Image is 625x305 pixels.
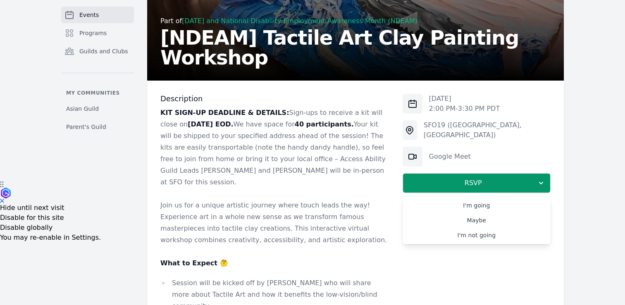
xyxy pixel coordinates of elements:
p: Join us for a unique artistic journey where touch leads the way! Experience art in a whole new se... [160,200,389,246]
span: Guilds and Clubs [79,47,128,55]
a: I'm not going [403,228,551,243]
p: 2:00 PM - 3:30 PM PDT [429,104,500,114]
span: Events [79,11,99,19]
button: RSVP [403,173,551,193]
span: Asian Guild [66,105,99,113]
p: [DATE] [429,94,500,104]
strong: 40 participants. [295,120,354,128]
a: Asian Guild [61,101,134,116]
a: Google Meet [429,152,471,160]
span: Programs [79,29,107,37]
a: Events [61,7,134,23]
h3: Description [160,94,389,104]
a: I'm going [403,198,551,213]
a: Programs [61,25,134,41]
div: Part of [160,16,551,26]
a: Maybe [403,213,551,228]
a: [DATE] and National Disability Employment Awareness Month (NDEAM) [182,17,417,25]
a: Guilds and Clubs [61,43,134,60]
div: RSVP [403,196,551,244]
nav: Sidebar [61,7,134,134]
a: Parent's Guild [61,119,134,134]
strong: KIT SIGN-UP DEADLINE & DETAILS: [160,109,289,117]
span: RSVP [410,178,537,188]
h2: [NDEAM] Tactile Art Clay Painting Workshop [160,28,551,67]
strong: What to Expect 🤔 [160,259,228,267]
p: My communities [61,90,134,96]
strong: [DATE] EOD. [188,120,233,128]
div: SFO19 ([GEOGRAPHIC_DATA], [GEOGRAPHIC_DATA]) [424,120,551,140]
p: Sign-ups to receive a kit will close on We have space for Your kit will be shipped to your specif... [160,107,389,188]
span: Parent's Guild [66,123,106,131]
